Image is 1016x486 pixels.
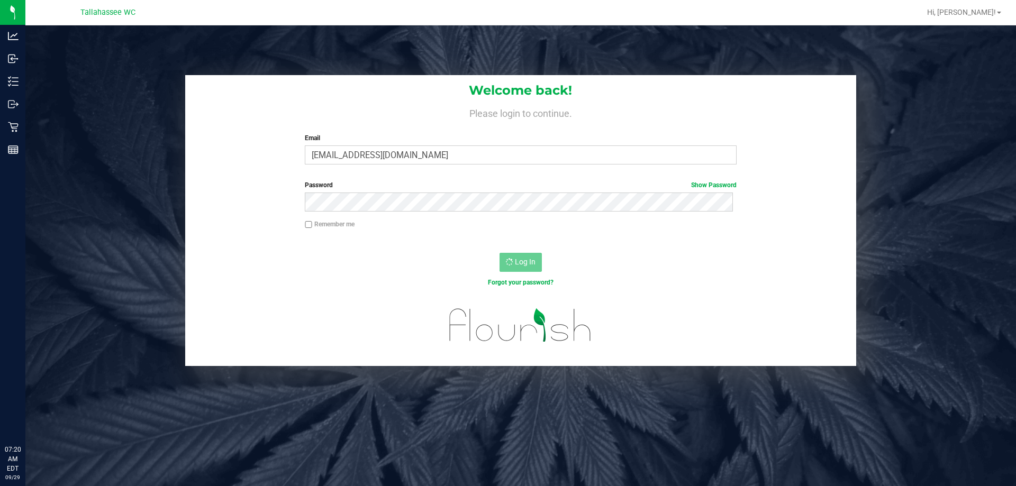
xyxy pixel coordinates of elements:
[5,473,21,481] p: 09/29
[8,76,19,87] inline-svg: Inventory
[8,144,19,155] inline-svg: Reports
[500,253,542,272] button: Log In
[5,445,21,473] p: 07:20 AM EDT
[691,181,737,189] a: Show Password
[8,31,19,41] inline-svg: Analytics
[8,53,19,64] inline-svg: Inbound
[8,122,19,132] inline-svg: Retail
[305,133,736,143] label: Email
[80,8,135,17] span: Tallahassee WC
[185,106,856,118] h4: Please login to continue.
[437,298,604,352] img: flourish_logo.svg
[305,219,355,229] label: Remember me
[305,181,333,189] span: Password
[488,279,554,286] a: Forgot your password?
[305,221,312,228] input: Remember me
[927,8,996,16] span: Hi, [PERSON_NAME]!
[8,99,19,109] inline-svg: Outbound
[185,84,856,97] h1: Welcome back!
[515,258,536,266] span: Log In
